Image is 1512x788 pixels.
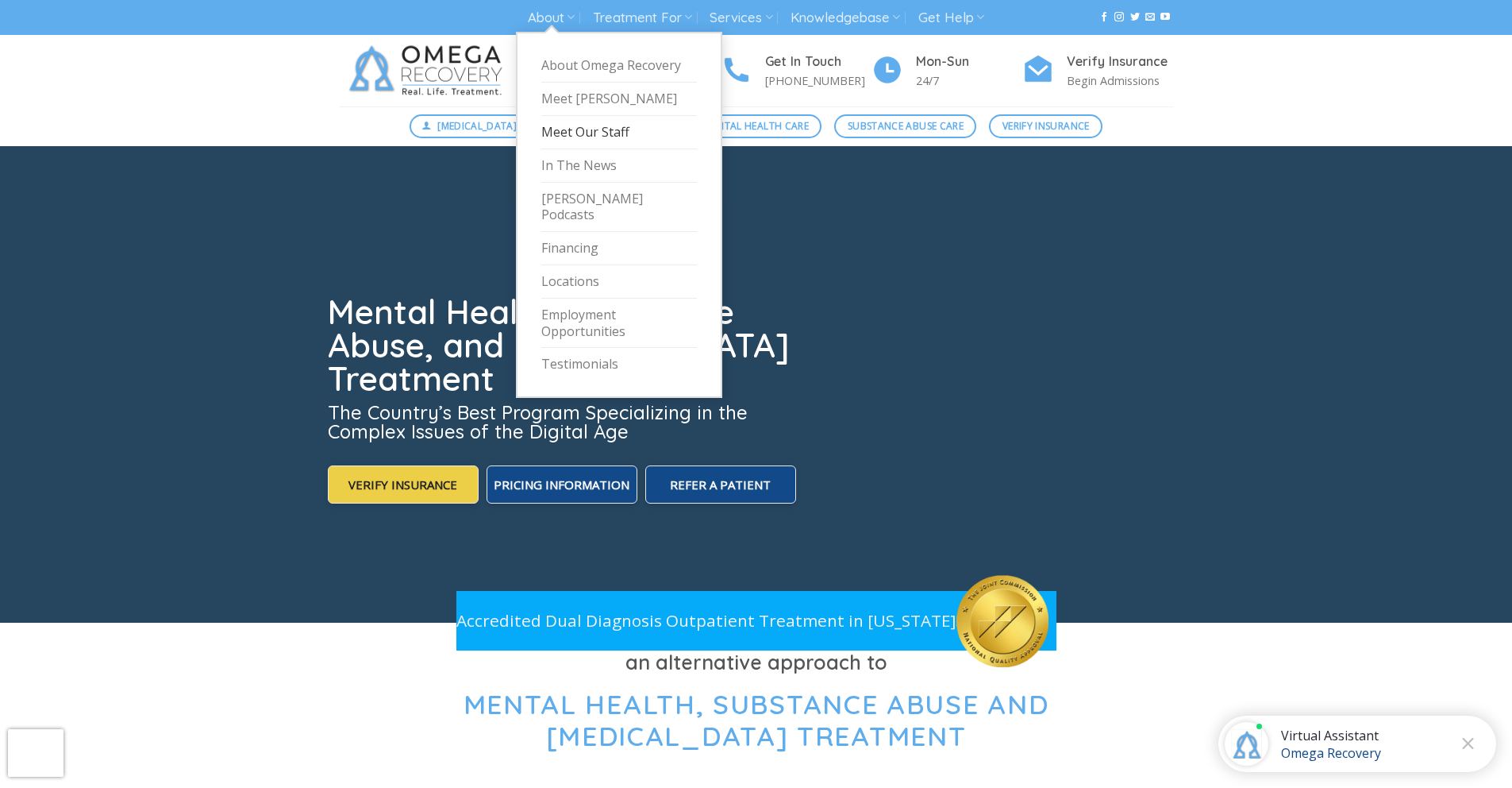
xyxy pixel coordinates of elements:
[1130,12,1140,23] a: Follow on Twitter
[1099,12,1109,23] a: Follow on Facebook
[340,647,1173,678] h3: an alternative approach to
[541,265,697,299] a: Locations
[541,232,697,265] a: Financing
[1145,12,1155,23] a: Send us an email
[916,52,1022,72] h4: Mon-Sun
[464,687,1049,754] span: Mental Health, Substance Abuse and [MEDICAL_DATA] Treatment
[328,403,799,441] h3: The Country’s Best Program Specializing in the Complex Issues of the Digital Age
[989,114,1102,138] a: Verify Insurance
[765,71,871,90] p: [PHONE_NUMBER]
[691,114,821,138] a: Mental Health Care
[541,116,697,149] a: Meet Our Staff
[704,118,809,133] span: Mental Health Care
[340,35,518,106] img: Omega Recovery
[541,183,697,233] a: [PERSON_NAME] Podcasts
[541,149,697,183] a: In The News
[328,295,799,396] h1: Mental Health, Substance Abuse, and [MEDICAL_DATA] Treatment
[541,49,697,83] a: About Omega Recovery
[1022,52,1173,91] a: Verify Insurance Begin Admissions
[593,3,692,33] a: Treatment For
[528,3,575,33] a: About
[1002,118,1090,133] span: Verify Insurance
[456,608,956,634] p: Accredited Dual Diagnosis Outpatient Treatment in [US_STATE]
[916,71,1022,90] p: 24/7
[710,3,772,33] a: Services
[765,52,871,72] h4: Get In Touch
[834,114,976,138] a: Substance Abuse Care
[848,118,964,133] span: Substance Abuse Care
[721,52,871,91] a: Get In Touch [PHONE_NUMBER]
[410,114,530,138] a: [MEDICAL_DATA]
[1114,12,1124,23] a: Follow on Instagram
[1067,52,1173,72] h4: Verify Insurance
[437,118,517,133] span: [MEDICAL_DATA]
[1160,12,1170,23] a: Follow on YouTube
[918,3,984,33] a: Get Help
[1067,71,1173,90] p: Begin Admissions
[541,299,697,349] a: Employment Opportunities
[541,83,697,116] a: Meet [PERSON_NAME]
[541,348,697,380] a: Testimonials
[791,3,900,33] a: Knowledgebase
